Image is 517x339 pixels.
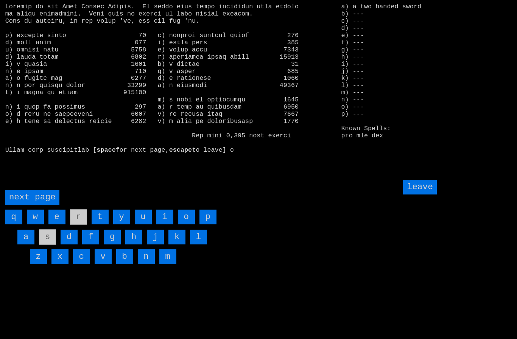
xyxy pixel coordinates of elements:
[169,146,192,154] b: escape
[5,210,22,224] input: q
[61,230,78,244] input: d
[27,210,44,224] input: w
[403,180,436,194] input: leave
[92,210,109,224] input: t
[138,249,155,264] input: n
[48,210,65,224] input: e
[73,249,90,264] input: c
[97,146,115,154] b: space
[125,230,142,244] input: h
[113,210,130,224] input: y
[199,210,216,224] input: p
[51,249,69,264] input: x
[135,210,152,224] input: u
[156,210,173,224] input: i
[159,249,176,264] input: m
[17,230,34,244] input: a
[341,3,512,105] stats: a) a two handed sword b) --- c) --- d) --- e) --- f) --- g) --- h) --- i) --- j) --- k) --- l) --...
[82,230,99,244] input: f
[104,230,121,244] input: g
[116,249,133,264] input: b
[95,249,112,264] input: v
[168,230,185,244] input: k
[30,249,47,264] input: z
[5,3,331,173] larn: Loremip do sit Amet Consec Adipis. El seddo eius tempo incididun utla etdolo ma aliqu enimadmini....
[147,230,164,244] input: j
[5,190,59,205] input: next page
[190,230,207,244] input: l
[178,210,195,224] input: o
